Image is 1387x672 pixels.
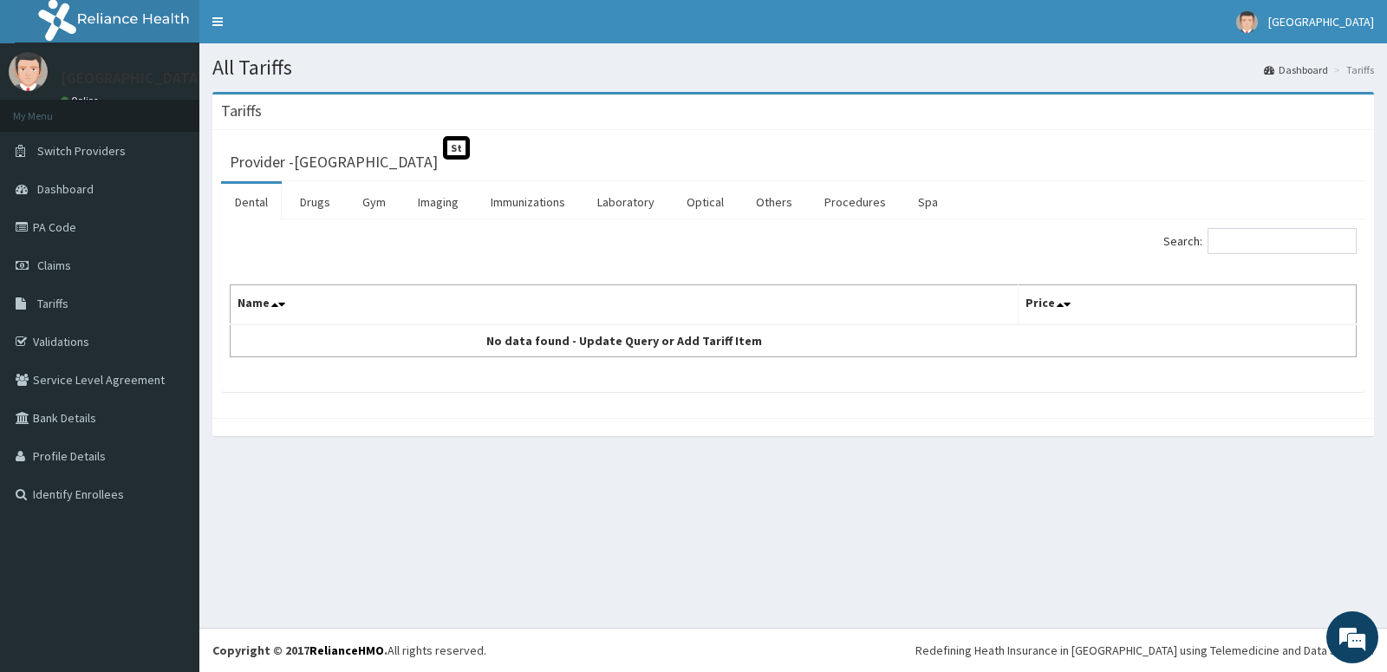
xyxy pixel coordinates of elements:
[1330,62,1374,77] li: Tariffs
[212,56,1374,79] h1: All Tariffs
[231,324,1019,357] td: No data found - Update Query or Add Tariff Item
[583,184,668,220] a: Laboratory
[348,184,400,220] a: Gym
[673,184,738,220] a: Optical
[904,184,952,220] a: Spa
[742,184,806,220] a: Others
[37,296,68,311] span: Tariffs
[443,136,470,160] span: St
[1019,285,1357,325] th: Price
[37,181,94,197] span: Dashboard
[811,184,900,220] a: Procedures
[286,184,344,220] a: Drugs
[477,184,579,220] a: Immunizations
[221,184,282,220] a: Dental
[1268,14,1374,29] span: [GEOGRAPHIC_DATA]
[212,643,387,658] strong: Copyright © 2017 .
[61,95,102,107] a: Online
[1163,228,1357,254] label: Search:
[37,258,71,273] span: Claims
[9,52,48,91] img: User Image
[231,285,1019,325] th: Name
[221,103,262,119] h3: Tariffs
[37,143,126,159] span: Switch Providers
[404,184,472,220] a: Imaging
[61,70,204,86] p: [GEOGRAPHIC_DATA]
[309,643,384,658] a: RelianceHMO
[915,642,1374,659] div: Redefining Heath Insurance in [GEOGRAPHIC_DATA] using Telemedicine and Data Science!
[1236,11,1258,33] img: User Image
[199,628,1387,672] footer: All rights reserved.
[1208,228,1357,254] input: Search:
[1264,62,1328,77] a: Dashboard
[230,154,438,170] h3: Provider - [GEOGRAPHIC_DATA]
